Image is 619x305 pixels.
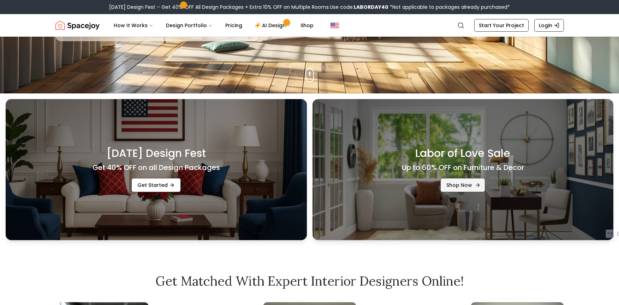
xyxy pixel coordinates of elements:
[474,19,529,32] a: Start Your Project
[331,21,339,30] img: United States
[354,4,388,11] b: LABORDAY40
[55,14,564,37] nav: Global
[93,163,220,172] h4: Get 40% OFF on all Design Packages
[415,147,510,160] h3: Labor of Love Sale
[388,4,510,11] span: *Not applicable to packages already purchased*
[249,18,293,32] a: AI Design
[108,18,159,32] button: How It Works
[108,18,319,32] nav: Main
[440,178,485,192] a: Shop Now
[109,4,510,11] div: [DATE] Design Fest – Get 40% OFF All Design Packages + Extra 10% OFF on Multiple Rooms.
[107,147,206,160] h3: [DATE] Design Fest
[330,4,388,11] span: Use code:
[55,18,100,32] a: Spacejoy
[220,18,248,32] a: Pricing
[534,19,564,32] a: Login
[55,274,564,288] h2: Get Matched with Expert Interior Designers Online!
[55,18,100,32] img: Spacejoy Logo
[160,18,218,32] button: Design Portfolio
[295,18,319,32] a: Shop
[131,178,181,192] a: Get Started
[402,163,524,172] h4: Up to 60% OFF on Furniture & Decor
